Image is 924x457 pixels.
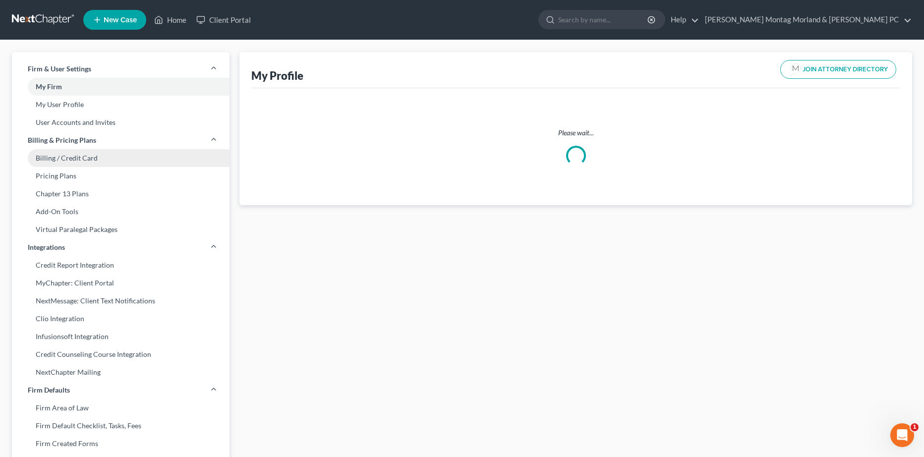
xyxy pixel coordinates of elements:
a: Home [149,11,191,29]
span: 1 [911,423,919,431]
span: Firm & User Settings [28,64,91,74]
a: Firm & User Settings [12,60,230,78]
a: Billing & Pricing Plans [12,131,230,149]
span: New Case [104,16,137,24]
a: NextChapter Mailing [12,363,230,381]
a: Firm Default Checklist, Tasks, Fees [12,417,230,435]
a: Client Portal [191,11,256,29]
a: Firm Defaults [12,381,230,399]
a: Billing / Credit Card [12,149,230,167]
input: Search by name... [558,10,649,29]
a: Help [666,11,699,29]
a: Virtual Paralegal Packages [12,221,230,238]
span: Billing & Pricing Plans [28,135,96,145]
a: Firm Area of Law [12,399,230,417]
div: My Profile [251,68,303,83]
span: Integrations [28,242,65,252]
a: Pricing Plans [12,167,230,185]
a: [PERSON_NAME] Montag Morland & [PERSON_NAME] PC [700,11,912,29]
img: modern-attorney-logo-488310dd42d0e56951fffe13e3ed90e038bc441dd813d23dff0c9337a977f38e.png [789,62,803,76]
a: Clio Integration [12,310,230,328]
a: My Firm [12,78,230,96]
a: User Accounts and Invites [12,114,230,131]
a: Chapter 13 Plans [12,185,230,203]
a: MyChapter: Client Portal [12,274,230,292]
a: Infusionsoft Integration [12,328,230,345]
iframe: Intercom live chat [890,423,914,447]
a: Credit Counseling Course Integration [12,345,230,363]
a: Firm Created Forms [12,435,230,453]
p: Please wait... [259,128,892,138]
a: Credit Report Integration [12,256,230,274]
a: My User Profile [12,96,230,114]
a: Integrations [12,238,230,256]
span: Firm Defaults [28,385,70,395]
span: JOIN ATTORNEY DIRECTORY [803,66,888,73]
a: Add-On Tools [12,203,230,221]
a: NextMessage: Client Text Notifications [12,292,230,310]
button: JOIN ATTORNEY DIRECTORY [780,60,896,79]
